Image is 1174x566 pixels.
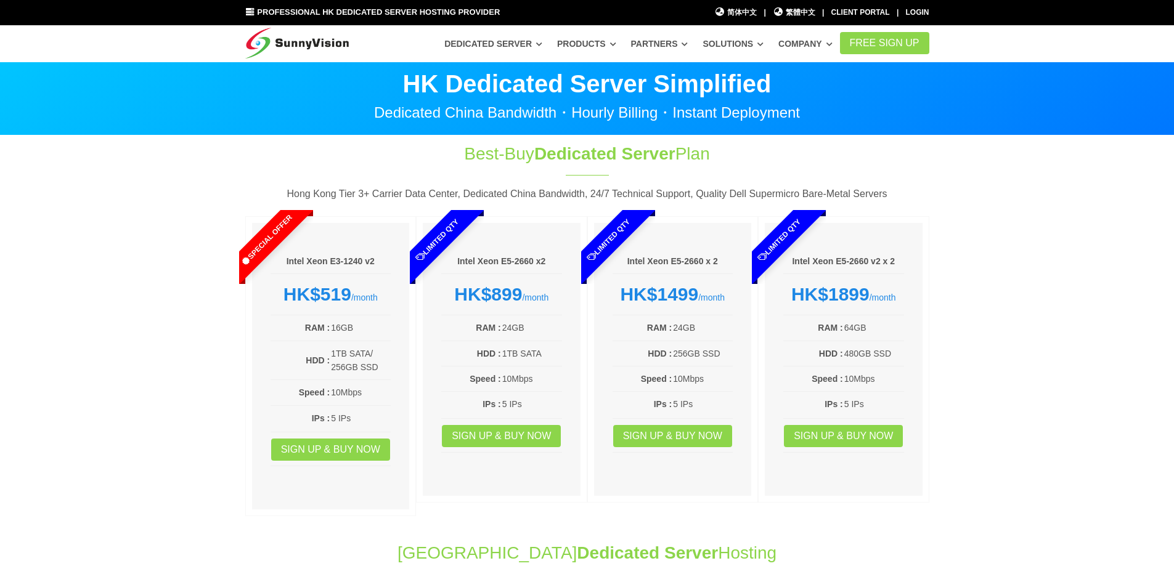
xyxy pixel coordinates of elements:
li: | [897,7,899,18]
strong: HK$519 [283,284,351,304]
h6: Intel Xeon E5-2660 x2 [441,256,562,268]
strong: HK$1499 [620,284,698,304]
b: Speed : [641,374,672,384]
td: 480GB SSD [844,346,904,361]
b: HDD : [306,355,330,365]
td: 1TB SATA [502,346,562,361]
b: HDD : [648,349,672,358]
b: IPs : [312,413,330,423]
h6: Intel Xeon E3-1240 v2 [271,256,391,268]
b: RAM : [476,323,500,333]
b: Speed : [470,374,501,384]
a: Solutions [703,33,764,55]
td: 10Mbps [844,371,904,386]
a: Dedicated Server [444,33,542,55]
td: 16GB [330,320,391,335]
td: 10Mbps [330,385,391,400]
p: HK Dedicated Server Simplified [245,71,929,96]
h1: Best-Buy Plan [382,142,793,166]
b: IPs : [825,399,843,409]
strong: HK$899 [454,284,522,304]
td: 1TB SATA/ 256GB SSD [330,346,391,375]
span: Special Offer [214,188,318,292]
li: | [764,7,765,18]
b: IPs : [483,399,501,409]
td: 24GB [672,320,733,335]
b: Speed : [299,387,330,397]
b: RAM : [647,323,672,333]
a: Client Portal [831,8,890,17]
span: Limited Qty [386,188,489,292]
a: Sign up & Buy Now [613,425,732,447]
td: 256GB SSD [672,346,733,361]
span: Dedicated Server [577,543,718,562]
h6: Intel Xeon E5-2660 v2 x 2 [783,256,904,268]
h1: [GEOGRAPHIC_DATA] Hosting [245,541,929,565]
div: /month [613,283,733,305]
td: 24GB [502,320,562,335]
b: RAM : [818,323,842,333]
td: 5 IPs [330,411,391,426]
td: 5 IPs [844,397,904,411]
a: Partners [631,33,688,55]
div: /month [271,283,391,305]
p: Hong Kong Tier 3+ Carrier Data Center, Dedicated China Bandwidth, 24/7 Technical Support, Quality... [245,186,929,202]
span: Limited Qty [556,188,660,292]
b: RAM : [305,323,330,333]
a: FREE Sign Up [840,32,929,54]
a: Company [778,33,833,55]
a: 简体中文 [715,7,757,18]
h6: Intel Xeon E5-2660 x 2 [613,256,733,268]
a: Login [906,8,929,17]
a: Products [557,33,616,55]
b: IPs : [654,399,672,409]
b: Speed : [812,374,843,384]
a: Sign up & Buy Now [784,425,903,447]
div: /month [783,283,904,305]
strong: HK$1899 [791,284,870,304]
td: 10Mbps [502,371,562,386]
td: 64GB [844,320,904,335]
span: Professional HK Dedicated Server Hosting Provider [257,7,500,17]
td: 10Mbps [672,371,733,386]
a: Sign up & Buy Now [271,439,390,461]
td: 5 IPs [672,397,733,411]
b: HDD : [819,349,843,358]
b: HDD : [477,349,501,358]
div: /month [441,283,562,305]
span: Dedicated Server [534,144,675,163]
p: Dedicated China Bandwidth・Hourly Billing・Instant Deployment [245,105,929,120]
a: Sign up & Buy Now [442,425,561,447]
span: Limited Qty [728,188,831,292]
li: | [822,7,824,18]
td: 5 IPs [502,397,562,411]
a: 繁體中文 [773,7,815,18]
